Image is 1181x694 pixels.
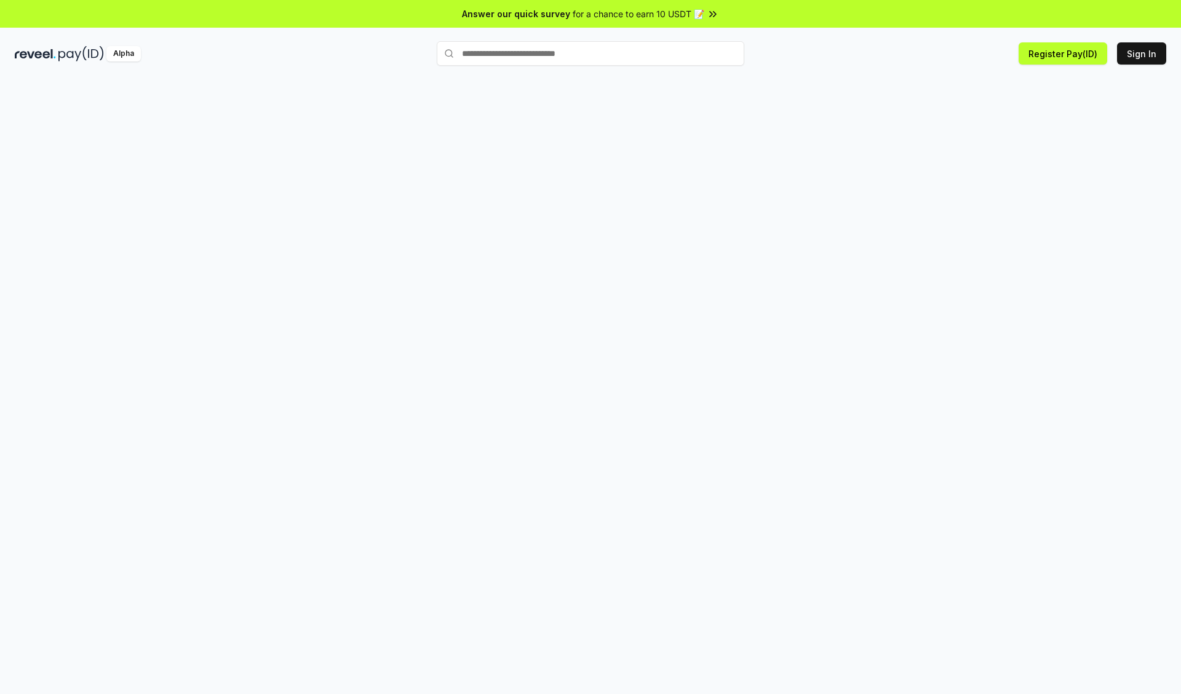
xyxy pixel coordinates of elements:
button: Register Pay(ID) [1019,42,1107,65]
img: pay_id [58,46,104,61]
span: for a chance to earn 10 USDT 📝 [573,7,704,20]
img: reveel_dark [15,46,56,61]
div: Alpha [106,46,141,61]
button: Sign In [1117,42,1166,65]
span: Answer our quick survey [462,7,570,20]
